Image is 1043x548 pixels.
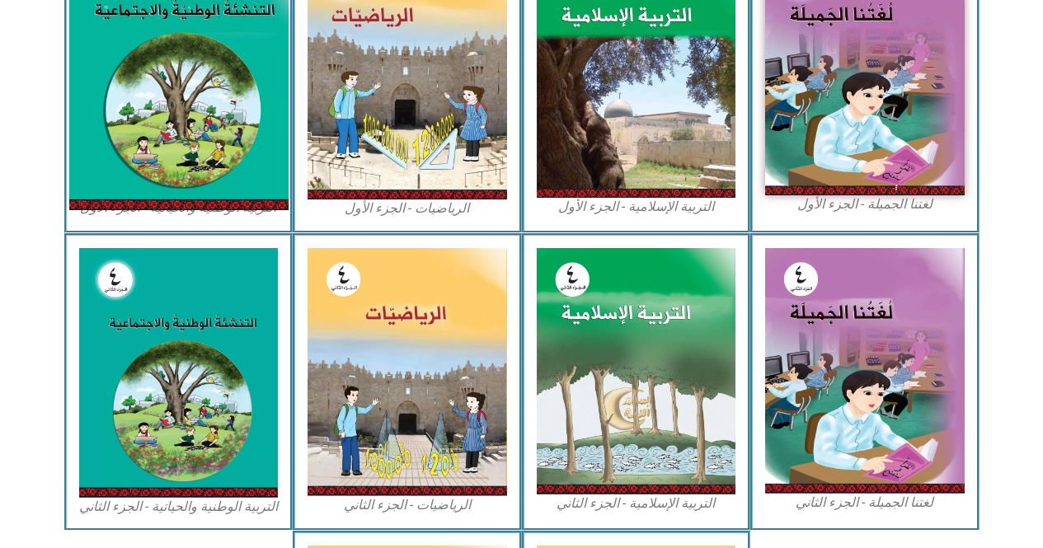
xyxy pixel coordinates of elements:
figcaption: الرياضيات - الجزء الأول​ [308,199,507,218]
figcaption: لغتنا الجميلة - الجزء الثاني [765,494,965,512]
figcaption: لغتنا الجميلة - الجزء الأول​ [765,195,965,213]
figcaption: الرياضيات - الجزء الثاني [308,496,507,514]
figcaption: التربية الإسلامية - الجزء الثاني [537,494,736,513]
figcaption: التربية الإسلامية - الجزء الأول [537,198,736,216]
figcaption: التربية الوطنية والحياتية - الجزء الثاني [79,498,279,516]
